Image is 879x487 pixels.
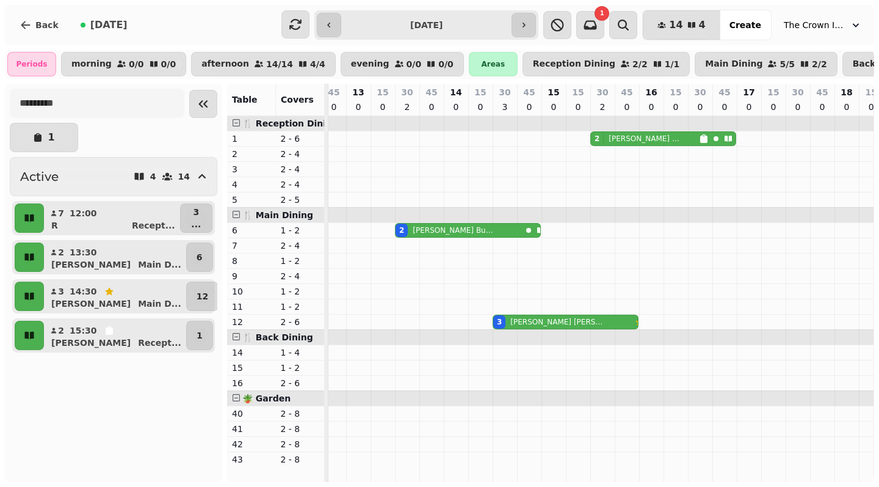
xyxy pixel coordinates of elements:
[232,453,271,466] p: 43
[841,86,852,98] p: 18
[281,95,314,104] span: Covers
[524,101,534,113] p: 0
[598,101,607,113] p: 2
[842,101,852,113] p: 0
[281,301,320,313] p: 1 - 2
[197,329,203,342] p: 1
[70,324,97,337] p: 15:30
[451,101,461,113] p: 0
[632,60,648,68] p: 2 / 2
[744,101,754,113] p: 0
[57,324,65,337] p: 2
[377,86,388,98] p: 15
[266,60,293,68] p: 14 / 14
[866,86,877,98] p: 15
[407,60,422,68] p: 0 / 0
[61,52,186,76] button: morning0/00/0
[281,285,320,298] p: 1 - 2
[670,86,681,98] p: 15
[232,133,271,145] p: 1
[645,86,657,98] p: 16
[609,134,679,144] p: [PERSON_NAME] highbal
[866,101,876,113] p: 0
[378,101,388,113] p: 0
[178,172,190,181] p: 14
[792,86,803,98] p: 30
[399,225,404,235] div: 2
[793,101,803,113] p: 0
[500,101,510,113] p: 3
[281,224,320,236] p: 1 - 2
[341,52,464,76] button: evening0/00/0
[695,101,705,113] p: 0
[232,346,271,359] p: 14
[57,285,65,298] p: 3
[665,60,680,68] p: 1 / 1
[281,270,320,282] p: 2 - 4
[232,377,271,389] p: 16
[281,377,320,389] p: 2 - 6
[161,60,176,68] p: 0 / 0
[197,251,203,263] p: 6
[10,10,68,40] button: Back
[281,178,320,191] p: 2 - 4
[201,59,249,69] p: afternoon
[138,337,181,349] p: Recept ...
[548,86,559,98] p: 15
[129,60,144,68] p: 0 / 0
[600,10,604,16] span: 1
[51,258,131,271] p: [PERSON_NAME]
[197,290,208,302] p: 12
[232,285,271,298] p: 10
[232,255,271,267] p: 8
[329,101,339,113] p: 0
[281,316,320,328] p: 2 - 6
[191,206,201,218] p: 3
[438,60,454,68] p: 0 / 0
[46,282,184,311] button: 314:30[PERSON_NAME]Main D...
[57,246,65,258] p: 2
[351,59,389,69] p: evening
[232,270,271,282] p: 9
[812,60,827,68] p: 2 / 2
[523,52,690,76] button: Reception Dining2/21/1
[425,86,437,98] p: 45
[596,86,608,98] p: 30
[720,101,729,113] p: 0
[46,203,178,233] button: 712:00RRecept...
[138,298,181,310] p: Main D ...
[242,332,313,342] span: 🍴 Back Dining
[401,86,413,98] p: 30
[281,133,320,145] p: 2 - 6
[150,172,156,181] p: 4
[186,243,213,272] button: 6
[817,101,827,113] p: 0
[232,301,271,313] p: 11
[242,394,291,403] span: 🪴 Garden
[138,258,181,271] p: Main D ...
[646,101,656,113] p: 0
[671,101,681,113] p: 0
[191,52,336,76] button: afternoon14/144/4
[497,317,502,327] div: 3
[46,321,184,350] button: 215:30[PERSON_NAME]Recept...
[699,20,706,30] span: 4
[281,240,320,252] p: 2 - 4
[232,362,271,374] p: 15
[281,346,320,359] p: 1 - 4
[816,86,828,98] p: 45
[573,101,583,113] p: 0
[232,194,271,206] p: 5
[523,86,535,98] p: 45
[180,203,212,233] button: 3...
[232,95,258,104] span: Table
[242,119,338,128] span: 🍴 Reception Dining
[232,423,271,435] p: 41
[780,60,795,68] p: 5 / 5
[232,163,271,175] p: 3
[232,408,271,420] p: 40
[7,52,56,76] div: Periods
[281,255,320,267] p: 1 - 2
[729,21,761,29] span: Create
[232,316,271,328] p: 12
